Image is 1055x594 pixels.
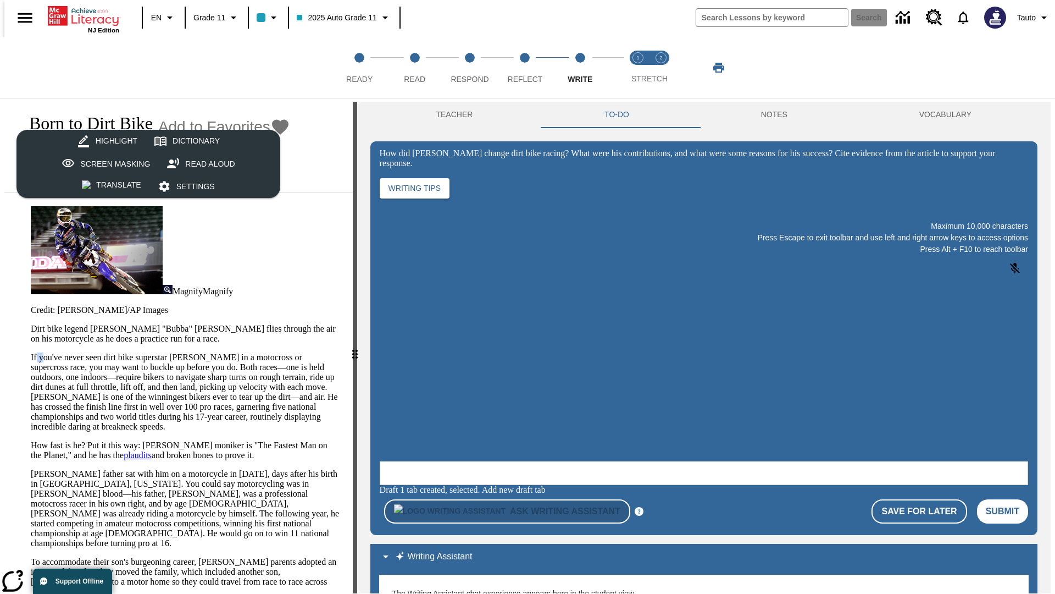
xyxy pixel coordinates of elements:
[33,569,112,594] button: Support Offline
[548,37,612,98] button: Write step 5 of 5
[297,12,376,24] span: 2025 Auto Grade 11
[696,9,848,26] input: search field
[370,544,1037,570] div: Writing Assistant
[176,180,215,194] div: Settings
[82,180,91,189] img: translateIcon.svg
[96,178,141,192] div: Translate
[919,3,949,32] a: Resource Center, Will open in new tab
[158,117,290,136] button: Add to Favorites - Born to Dirt Bike
[163,285,173,294] img: Magnify
[146,130,228,153] button: Dictionary
[695,102,853,128] button: NOTES
[252,8,285,28] button: Class color is light blue. Change class color
[18,113,153,134] h1: Born to Dirt Bike
[48,4,119,34] div: Home
[659,55,662,61] text: 2
[438,37,502,98] button: Respond step 3 of 5
[408,550,473,563] p: Writing Assistant
[31,353,340,432] p: If you've never seen dirt bike superstar [PERSON_NAME] in a motocross or supercross race, you may...
[978,3,1013,32] button: Select a new avatar
[645,37,677,98] button: Stretch Respond step 2 of 2
[173,134,220,148] div: Dictionary
[9,2,41,34] button: Open side menu
[370,102,539,128] button: Teacher
[146,8,181,28] button: Language: EN, Select a language
[189,8,245,28] button: Grade: Grade 11, Select a grade
[31,441,340,460] p: How fast is he? Put it this way: [PERSON_NAME] moniker is "The Fastest Man on the Planet," and he...
[74,175,149,195] button: Translate
[1017,12,1036,24] span: Tauto
[353,102,357,593] div: Press Enter or Spacebar and then press right and left arrow keys to move the slider
[1013,8,1055,28] button: Profile/Settings
[380,485,1028,495] div: Draft 1 tab created, selected. Add new draft tab
[193,12,225,24] span: Grade 11
[53,152,158,175] button: Screen Masking
[203,287,233,296] span: Magnify
[327,37,391,98] button: Ready step 1 of 5
[382,37,446,98] button: Read step 2 of 5
[871,499,967,524] button: Save For Later
[635,507,643,516] button: More information about the Writing Assistant
[568,75,592,84] span: Write
[984,7,1006,29] img: Avatar
[4,9,160,19] body: How did Stewart change dirt bike racing? What were his contributions, and what were some reasons ...
[96,134,137,148] div: Highlight
[853,102,1037,128] button: VOCABULARY
[151,12,162,24] span: EN
[977,499,1028,524] button: Submit
[357,102,1051,593] div: activity
[949,3,978,32] a: Notifications
[55,577,103,585] span: Support Offline
[510,504,620,519] h6: Ask Writing Assistant
[1002,255,1028,282] button: Click to activate and allow voice recognition
[370,102,1037,128] div: Instructional Panel Tabs
[394,504,506,518] img: Logo Writing Assistant
[173,287,203,296] span: Magnify
[493,37,557,98] button: Reflect step 4 of 5
[631,74,668,83] span: STRETCH
[124,450,152,460] a: plaudits
[88,27,119,34] span: NJ Edition
[80,157,150,171] div: Screen Masking
[149,175,223,199] button: Settings
[158,152,243,175] button: Read Aloud
[451,75,488,84] span: Respond
[380,148,1028,168] div: How did [PERSON_NAME] change dirt bike racing? What were his contributions, and what were some re...
[69,130,146,153] button: Highlight
[701,58,736,78] button: Print
[31,206,163,294] img: Motocross racer James Stewart flies through the air on his dirt bike.
[380,244,1028,255] p: Press Alt + F10 to reach toolbar
[380,178,449,199] button: Writing Tips
[622,37,654,98] button: Stretch Read step 1 of 2
[346,75,373,84] span: Ready
[4,102,353,588] div: reading
[889,3,919,33] a: Data Center
[31,305,340,315] p: Credit: [PERSON_NAME]/AP Images
[404,75,425,84] span: Read
[636,55,639,61] text: 1
[292,8,396,28] button: Class: 2025 Auto Grade 11, Select your class
[380,221,1028,232] p: Maximum 10,000 characters
[380,232,1028,244] p: Press Escape to exit toolbar and use left and right arrow keys to access options
[31,324,340,344] p: Dirt bike legend [PERSON_NAME] "Bubba" [PERSON_NAME] flies through the air on his motorcycle as h...
[538,102,695,128] button: TO-DO
[185,157,235,171] div: Read Aloud
[31,469,340,548] p: [PERSON_NAME] father sat with him on a motorcycle in [DATE], days after his birth in [GEOGRAPHIC_...
[384,499,630,524] button: Writing Assistant is disabled for Teacher Preview
[158,118,270,136] span: Add to Favorites
[508,75,543,84] span: Reflect
[16,130,280,199] div: split button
